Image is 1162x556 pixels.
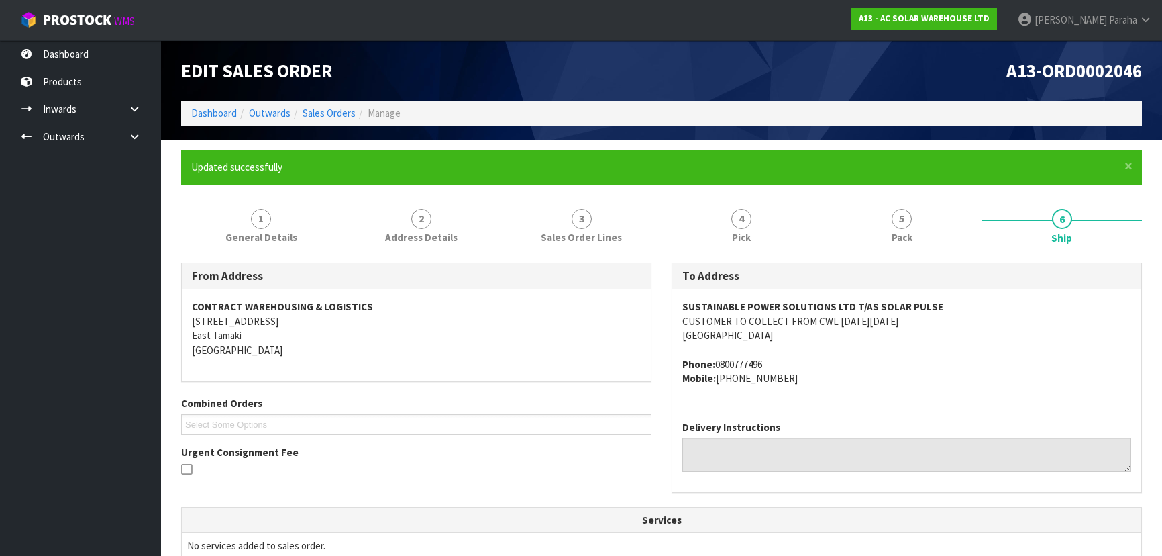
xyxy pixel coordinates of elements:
span: General Details [225,230,297,244]
img: cube-alt.png [20,11,37,28]
span: 5 [892,209,912,229]
span: Sales Order Lines [541,230,622,244]
a: Sales Orders [303,107,356,120]
span: ProStock [43,11,111,29]
span: Edit Sales Order [181,59,332,82]
a: Outwards [249,107,290,120]
span: Updated successfully [191,160,282,173]
span: × [1124,156,1132,175]
span: 2 [411,209,431,229]
span: Address Details [385,230,458,244]
span: 4 [731,209,751,229]
label: Urgent Consignment Fee [181,445,299,459]
a: Dashboard [191,107,237,120]
address: [STREET_ADDRESS] East Tamaki [GEOGRAPHIC_DATA] [192,299,641,357]
address: 0800777496 [PHONE_NUMBER] [682,357,1131,386]
h3: From Address [192,270,641,283]
span: Pack [892,230,912,244]
h3: To Address [682,270,1131,283]
address: CUSTOMER TO COLLECT FROM CWL [DATE][DATE] [GEOGRAPHIC_DATA] [682,299,1131,342]
span: Manage [368,107,401,120]
span: 3 [572,209,592,229]
label: Delivery Instructions [682,420,780,434]
span: [PERSON_NAME] [1035,13,1107,26]
span: 6 [1052,209,1072,229]
strong: A13 - AC SOLAR WAREHOUSE LTD [859,13,990,24]
span: Paraha [1109,13,1137,26]
a: A13 - AC SOLAR WAREHOUSE LTD [851,8,997,30]
strong: CONTRACT WAREHOUSING & LOGISTICS [192,300,373,313]
span: A13-ORD0002046 [1006,59,1142,82]
span: 1 [251,209,271,229]
strong: SUSTAINABLE POWER SOLUTIONS LTD T/AS SOLAR PULSE [682,300,943,313]
strong: mobile [682,372,716,385]
small: WMS [114,15,135,28]
label: Combined Orders [181,396,262,410]
span: Pick [732,230,751,244]
span: Ship [1051,231,1072,245]
th: Services [182,508,1141,533]
strong: phone [682,358,715,371]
